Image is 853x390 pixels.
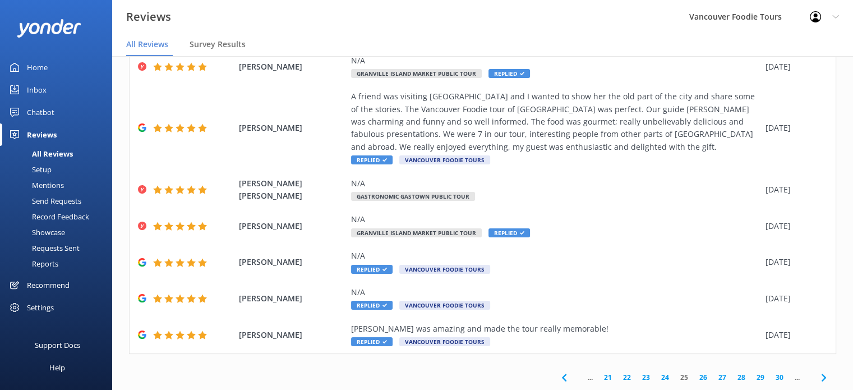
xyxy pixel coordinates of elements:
[239,256,345,268] span: [PERSON_NAME]
[7,193,81,209] div: Send Requests
[582,372,598,383] span: ...
[351,54,760,67] div: N/A
[766,220,822,232] div: [DATE]
[239,177,345,203] span: [PERSON_NAME] [PERSON_NAME]
[239,122,345,134] span: [PERSON_NAME]
[766,256,822,268] div: [DATE]
[27,101,54,123] div: Chatbot
[770,372,789,383] a: 30
[351,155,393,164] span: Replied
[351,250,760,262] div: N/A
[488,228,530,237] span: Replied
[732,372,751,383] a: 28
[656,372,675,383] a: 24
[49,356,65,379] div: Help
[789,372,805,383] span: ...
[598,372,617,383] a: 21
[126,39,168,50] span: All Reviews
[351,90,760,153] div: A friend was visiting [GEOGRAPHIC_DATA] and I wanted to show her the old part of the city and sha...
[7,146,73,162] div: All Reviews
[190,39,246,50] span: Survey Results
[766,329,822,341] div: [DATE]
[488,69,530,78] span: Replied
[7,240,112,256] a: Requests Sent
[27,56,48,79] div: Home
[766,183,822,196] div: [DATE]
[7,240,80,256] div: Requests Sent
[7,256,112,272] a: Reports
[617,372,637,383] a: 22
[7,209,89,224] div: Record Feedback
[7,162,52,177] div: Setup
[713,372,732,383] a: 27
[351,213,760,226] div: N/A
[7,146,112,162] a: All Reviews
[351,323,760,335] div: [PERSON_NAME] was amazing and made the tour really memorable!
[399,155,490,164] span: Vancouver Foodie Tours
[351,177,760,190] div: N/A
[399,301,490,310] span: Vancouver Foodie Tours
[399,265,490,274] span: Vancouver Foodie Tours
[637,372,656,383] a: 23
[7,177,64,193] div: Mentions
[27,296,54,319] div: Settings
[17,19,81,38] img: yonder-white-logo.png
[751,372,770,383] a: 29
[239,61,345,73] span: [PERSON_NAME]
[351,301,393,310] span: Replied
[7,209,112,224] a: Record Feedback
[351,337,393,346] span: Replied
[7,177,112,193] a: Mentions
[239,220,345,232] span: [PERSON_NAME]
[27,274,70,296] div: Recommend
[7,162,112,177] a: Setup
[7,224,112,240] a: Showcase
[35,334,80,356] div: Support Docs
[675,372,694,383] a: 25
[399,337,490,346] span: Vancouver Foodie Tours
[351,265,393,274] span: Replied
[694,372,713,383] a: 26
[351,69,482,78] span: Granville Island Market Public Tour
[351,228,482,237] span: Granville Island Market Public Tour
[7,256,58,272] div: Reports
[239,329,345,341] span: [PERSON_NAME]
[766,61,822,73] div: [DATE]
[126,8,171,26] h3: Reviews
[239,292,345,305] span: [PERSON_NAME]
[7,193,112,209] a: Send Requests
[27,79,47,101] div: Inbox
[351,286,760,299] div: N/A
[351,192,475,201] span: Gastronomic Gastown Public Tour
[766,122,822,134] div: [DATE]
[27,123,57,146] div: Reviews
[7,224,65,240] div: Showcase
[766,292,822,305] div: [DATE]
